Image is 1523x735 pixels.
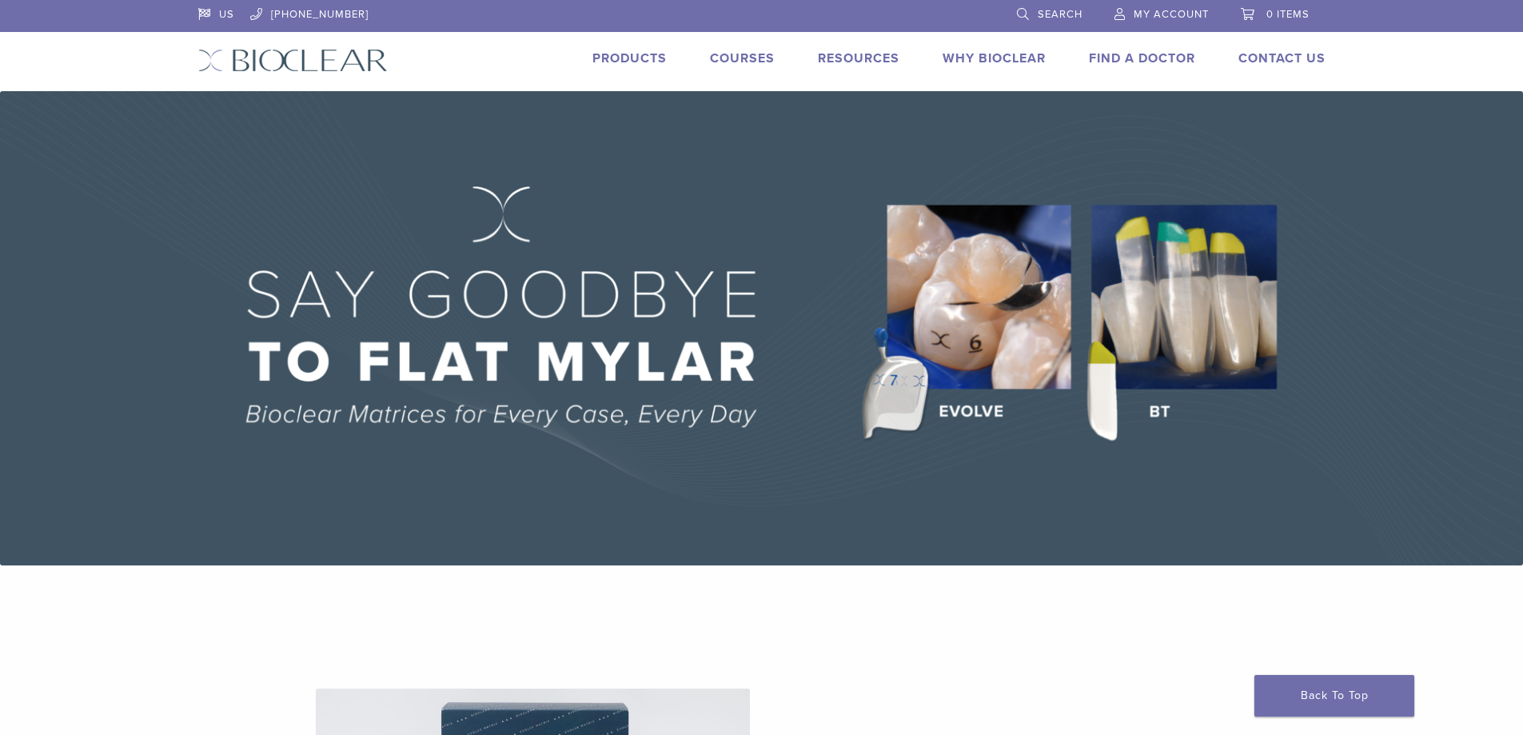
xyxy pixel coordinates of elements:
[818,50,899,66] a: Resources
[1134,8,1209,21] span: My Account
[1089,50,1195,66] a: Find A Doctor
[592,50,667,66] a: Products
[1038,8,1082,21] span: Search
[710,50,775,66] a: Courses
[198,49,388,72] img: Bioclear
[943,50,1046,66] a: Why Bioclear
[1238,50,1326,66] a: Contact Us
[1254,675,1414,717] a: Back To Top
[1266,8,1310,21] span: 0 items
